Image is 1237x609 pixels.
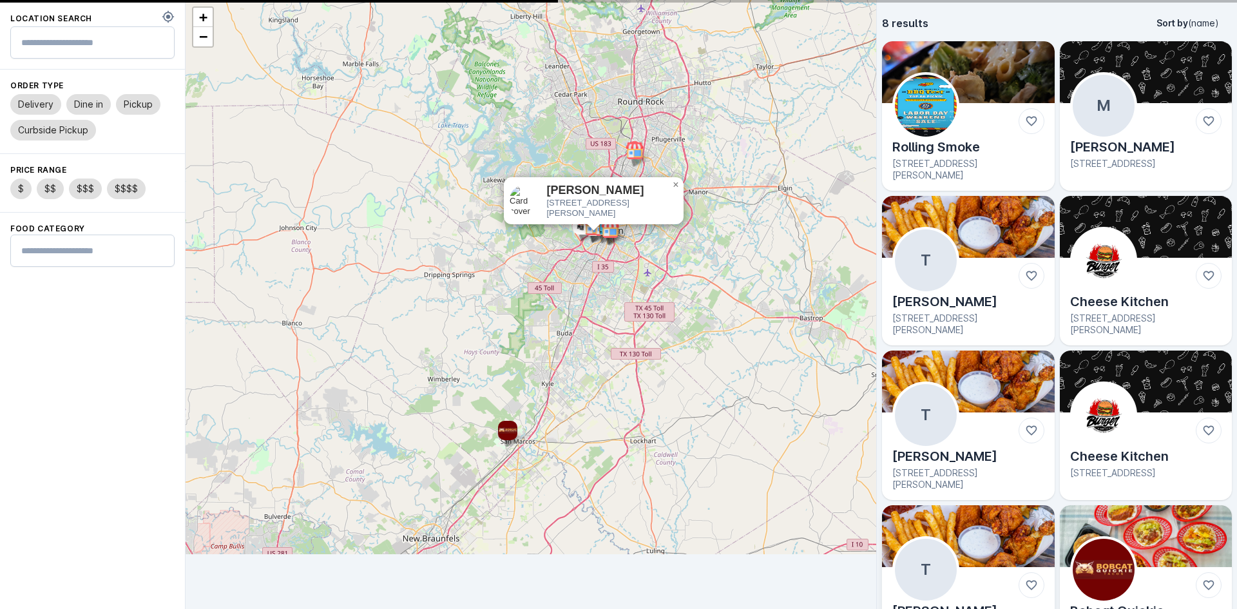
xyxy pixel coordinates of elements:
div: [PERSON_NAME] [1070,139,1175,155]
img: Marker [498,421,517,440]
button: Sort by(name) [1144,10,1232,36]
span: − [199,28,207,44]
img: Card cover image [895,75,957,137]
span: Sort by [1156,17,1219,28]
span: T [921,403,931,427]
img: Marker [600,219,620,238]
img: Card cover image [1060,505,1232,567]
div: [STREET_ADDRESS][PERSON_NAME] [892,158,1034,180]
span: $$$ [77,181,94,197]
div: Rolling Smoke [892,139,1034,155]
img: Card cover image [1060,196,1232,258]
div: [STREET_ADDRESS][PERSON_NAME] [547,198,678,219]
a: Zoom in [193,8,213,27]
mat-chip-listbox: Fulfillment [10,92,175,143]
span: Curbside Pickup [18,122,88,138]
img: Card cover image [1073,384,1135,446]
div: [PERSON_NAME] [547,183,678,198]
span: Delivery [18,97,53,112]
img: Card cover image [510,186,537,217]
div: Location Search [10,13,92,24]
div: [PERSON_NAME] [892,294,1034,310]
div: Cheese Kitchen [1070,294,1212,310]
span: × [673,179,678,190]
img: Card cover image [1073,539,1135,601]
img: Card cover image [882,505,1055,567]
div: 8 results [882,15,928,31]
span: $$$$ [115,181,138,197]
span: (name) [1188,17,1219,28]
span: $$ [44,181,56,197]
div: Price Range [10,164,175,176]
img: Card cover image [1073,229,1135,291]
span: + [199,9,207,25]
span: M [1097,94,1111,117]
div: Food Category [10,223,175,235]
mat-chip-listbox: Price Range [10,176,175,202]
span: T [921,249,931,272]
img: Marker [599,218,618,238]
img: Card cover image [1060,351,1232,412]
div: [PERSON_NAME] [892,449,1034,465]
span: Dine in [74,97,103,112]
a: Zoom out [193,27,213,46]
img: Card cover image [882,41,1055,103]
img: Marker [625,140,644,160]
div: Cheese Kitchen [1070,449,1169,465]
a: Close popup [668,177,684,193]
img: Card cover image [1060,41,1232,103]
div: [STREET_ADDRESS][PERSON_NAME] [1070,313,1212,335]
div: [STREET_ADDRESS] [1070,158,1175,169]
img: Card cover image [882,196,1055,258]
div: Order Type [10,80,175,92]
span: T [921,558,931,581]
img: Card cover image [882,351,1055,412]
span: $ [18,181,24,197]
div: [STREET_ADDRESS] [1070,467,1169,479]
span: Pickup [124,97,153,112]
div: [STREET_ADDRESS][PERSON_NAME] [892,467,1034,490]
div: [STREET_ADDRESS][PERSON_NAME] [892,313,1034,335]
